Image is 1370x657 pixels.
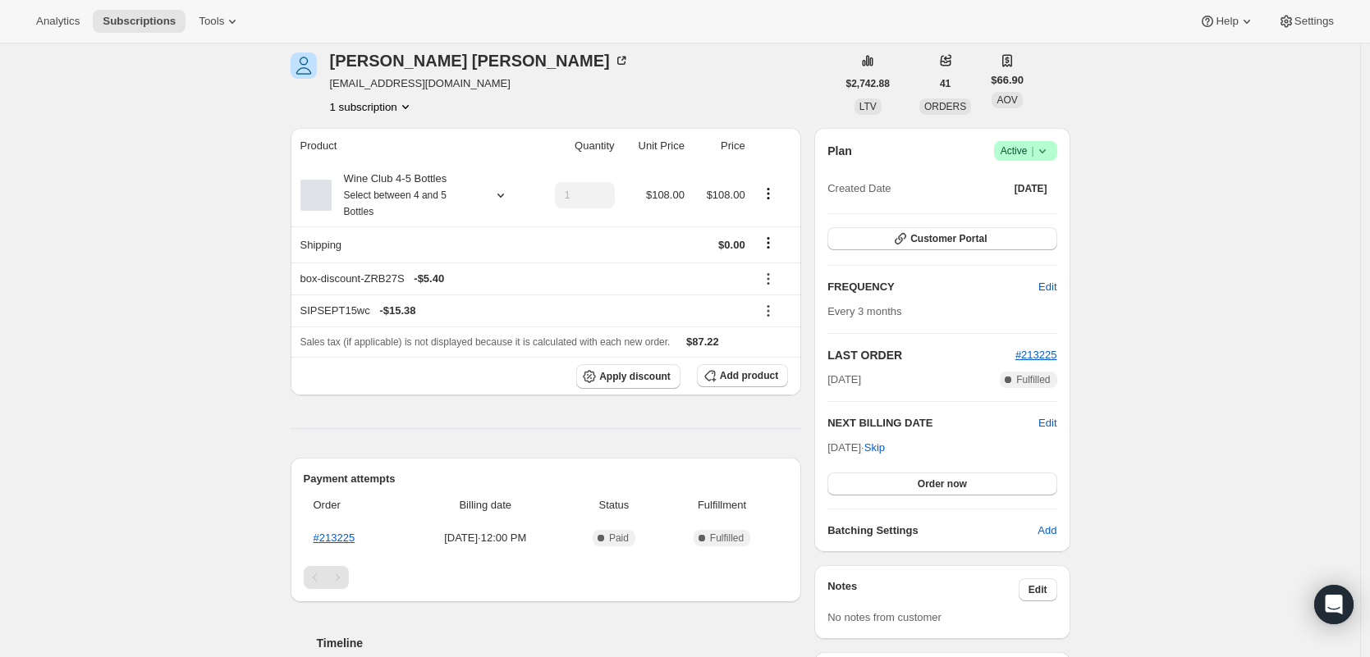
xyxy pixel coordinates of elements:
th: Unit Price [620,128,690,164]
span: - $15.38 [379,303,415,319]
span: $87.22 [686,335,719,348]
span: Created Date [827,180,891,197]
button: Skip [855,435,895,461]
button: Subscriptions [93,10,186,33]
span: AOV [997,94,1017,106]
span: Settings [1294,15,1334,28]
span: [DATE] · [827,441,885,454]
div: Wine Club 4-5 Bottles [332,171,479,220]
button: Order now [827,472,1056,495]
span: $108.00 [646,189,685,201]
button: Shipping actions [755,234,781,252]
span: Tools [199,15,224,28]
span: Active [1001,143,1051,159]
button: $2,742.88 [836,72,900,95]
div: box-discount-ZRB27S [300,271,745,287]
button: Analytics [26,10,89,33]
span: Apply discount [599,370,671,383]
span: Subscriptions [103,15,176,28]
span: LTV [859,101,877,112]
span: [EMAIL_ADDRESS][DOMAIN_NAME] [330,75,630,92]
span: $2,742.88 [846,77,890,90]
th: Quantity [532,128,619,164]
h2: Payment attempts [304,471,789,487]
span: Sales tax (if applicable) is not displayed because it is calculated with each new order. [300,336,671,348]
button: Customer Portal [827,227,1056,250]
span: Edit [1029,583,1047,596]
button: Add product [697,364,788,387]
span: | [1031,144,1033,157]
div: Open Intercom Messenger [1314,585,1354,624]
span: 41 [940,77,951,90]
h2: Plan [827,143,852,159]
button: Tools [189,10,250,33]
h2: NEXT BILLING DATE [827,415,1038,431]
span: Order now [918,477,967,490]
h2: FREQUENCY [827,279,1038,295]
span: Help [1216,15,1238,28]
button: 41 [930,72,960,95]
span: ORDERS [924,101,966,112]
h2: Timeline [317,635,802,651]
span: Skip [864,440,885,456]
span: - $5.40 [414,271,444,287]
span: Add product [720,369,778,382]
span: [DATE] · 12:00 PM [409,530,563,546]
span: Nicole Phillips [291,52,317,79]
span: Add [1038,522,1056,539]
button: [DATE] [1005,177,1057,200]
span: Every 3 months [827,305,901,317]
a: #213225 [314,532,355,544]
span: Status [572,497,656,513]
span: Edit [1038,279,1056,295]
a: #213225 [1015,349,1057,361]
button: Add [1028,518,1066,544]
span: $108.00 [707,189,745,201]
small: Select between 4 and 5 Bottles [344,189,447,217]
h2: LAST ORDER [827,347,1015,363]
h6: Batching Settings [827,522,1038,539]
span: Fulfilled [1016,373,1050,386]
nav: Pagination [304,566,789,589]
span: No notes from customer [827,611,942,623]
span: Fulfilled [710,532,744,545]
div: SIPSEPT15wc [300,303,745,319]
span: Customer Portal [910,232,987,245]
span: $0.00 [718,239,745,251]
span: Billing date [409,497,563,513]
span: Fulfillment [666,497,778,513]
th: Product [291,128,533,164]
th: Shipping [291,226,533,262]
button: Edit [1019,578,1057,601]
span: [DATE] [1015,182,1047,195]
th: Order [304,487,404,523]
button: Product actions [330,98,414,115]
button: Settings [1268,10,1344,33]
span: $66.90 [991,72,1024,89]
div: [PERSON_NAME] [PERSON_NAME] [330,52,630,69]
button: Edit [1038,415,1056,431]
span: Paid [609,532,629,545]
button: Product actions [755,185,781,203]
span: Analytics [36,15,80,28]
th: Price [690,128,750,164]
button: Edit [1029,274,1066,300]
button: #213225 [1015,347,1057,363]
span: [DATE] [827,372,861,388]
h3: Notes [827,578,1019,601]
button: Help [1189,10,1264,33]
button: Apply discount [576,364,680,389]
